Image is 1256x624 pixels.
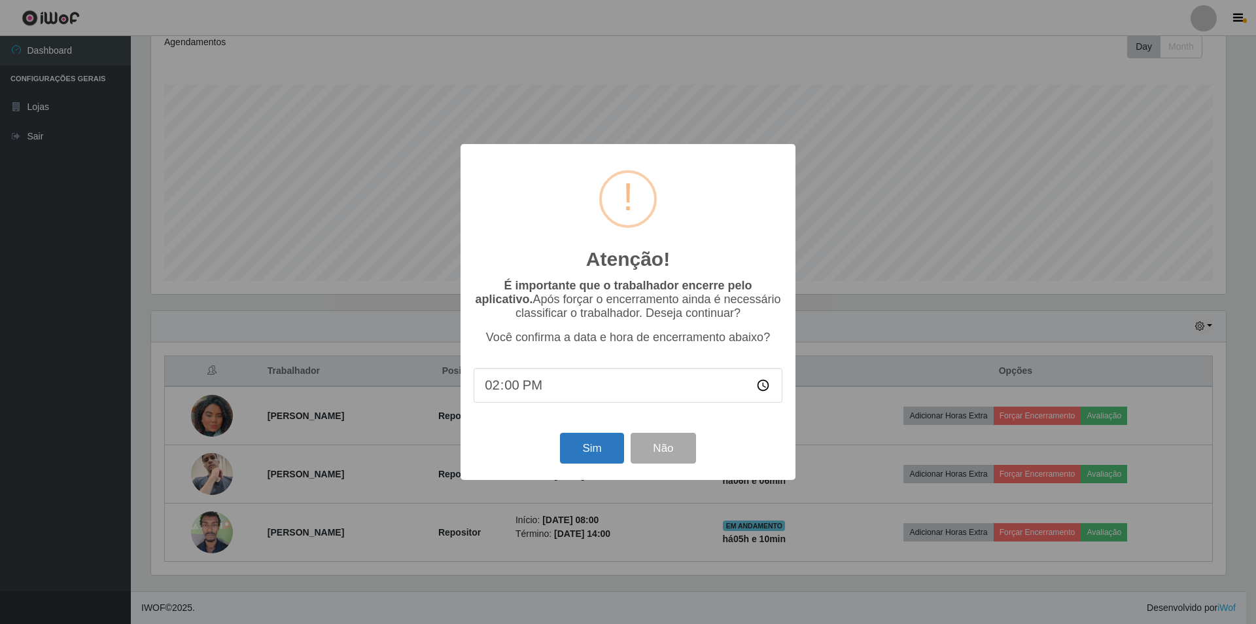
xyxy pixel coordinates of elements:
p: Você confirma a data e hora de encerramento abaixo? [474,331,782,344]
h2: Atenção! [586,248,670,271]
button: Sim [560,433,623,464]
p: Após forçar o encerramento ainda é necessário classificar o trabalhador. Deseja continuar? [474,279,782,320]
button: Não [631,433,695,464]
b: É importante que o trabalhador encerre pelo aplicativo. [475,279,752,306]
